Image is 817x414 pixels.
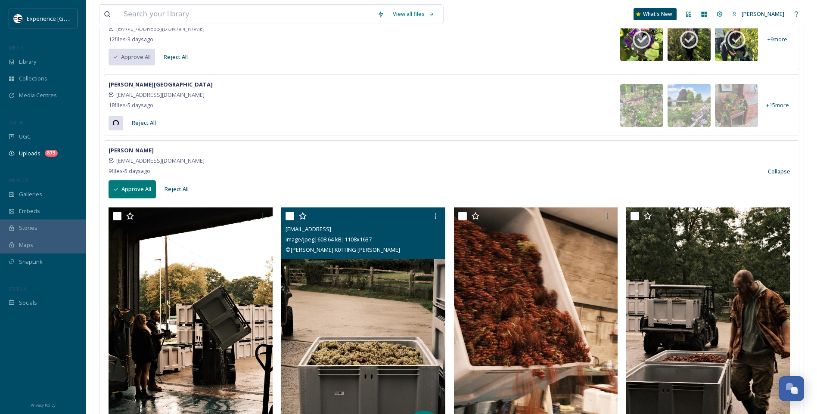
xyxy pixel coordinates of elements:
span: [EMAIL_ADDRESS][DOMAIN_NAME] [116,91,205,99]
button: Open Chat [779,376,804,401]
strong: [PERSON_NAME] [109,146,154,154]
span: COLLECT [9,119,27,126]
span: 12 file s - 3 days ago [109,35,153,43]
span: [EMAIL_ADDRESS][DOMAIN_NAME] [116,25,205,33]
span: Stories [19,224,37,232]
img: 8b0091a8-ddaf-48c6-94e7-c6af646d4ff3.jpg [715,84,758,127]
span: SnapLink [19,258,43,266]
img: e8c5d0bd-130c-487d-9cf8-1331ce56b086.jpg [620,18,663,61]
button: Reject All [127,114,160,131]
span: + 9 more [767,35,787,43]
span: Library [19,58,36,66]
img: 85e1d8cd-76be-4265-8ec3-cccdf370d569.jpg [620,84,663,127]
span: UGC [19,133,31,141]
span: [EMAIL_ADDRESS][DOMAIN_NAME] [116,157,205,165]
span: image/jpeg | 608.64 kB | 1108 x 1637 [286,235,372,243]
span: Socials [19,299,37,307]
button: Approve All [109,180,156,198]
span: WIDGETS [9,177,28,183]
a: [PERSON_NAME] [727,6,789,22]
button: Approve All [109,49,155,65]
span: [EMAIL_ADDRESS] [286,225,331,233]
span: Maps [19,241,33,249]
span: 18 file s - 5 days ago [109,101,153,109]
span: + 15 more [766,101,789,109]
span: Galleries [19,190,42,198]
a: Privacy Policy [31,399,56,410]
button: Collapse [764,163,795,180]
span: 9 file s - 5 days ago [109,167,150,175]
img: WSCC%20ES%20Socials%20Icon%20-%20Secondary%20-%20Black.jpg [14,14,22,23]
div: 873 [45,150,58,157]
span: Collections [19,74,47,83]
img: 127e6d26-9485-4a69-9efb-fe11dd6de7f0.jpg [668,18,711,61]
span: © [PERSON_NAME] K0TTING [PERSON_NAME] [286,246,400,253]
a: View all files [388,6,439,22]
span: [PERSON_NAME] [742,10,784,18]
img: e78ebf63-e7be-48d6-9035-48a00b359f15.jpg [715,18,758,61]
span: SOCIALS [9,285,26,292]
button: Reject All [159,49,192,65]
button: Reject All [160,181,193,198]
span: Embeds [19,207,40,215]
strong: [PERSON_NAME][GEOGRAPHIC_DATA] [109,80,213,88]
span: Uploads [19,149,40,158]
span: Experience [GEOGRAPHIC_DATA] [27,14,112,22]
img: 68f678b2-01a6-459b-a599-36669a9e472e.jpg [668,84,711,127]
span: Media Centres [19,91,57,99]
input: Search your library [119,5,373,24]
span: MEDIA [9,44,24,51]
a: What's New [634,8,677,20]
span: Privacy Policy [31,402,56,408]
